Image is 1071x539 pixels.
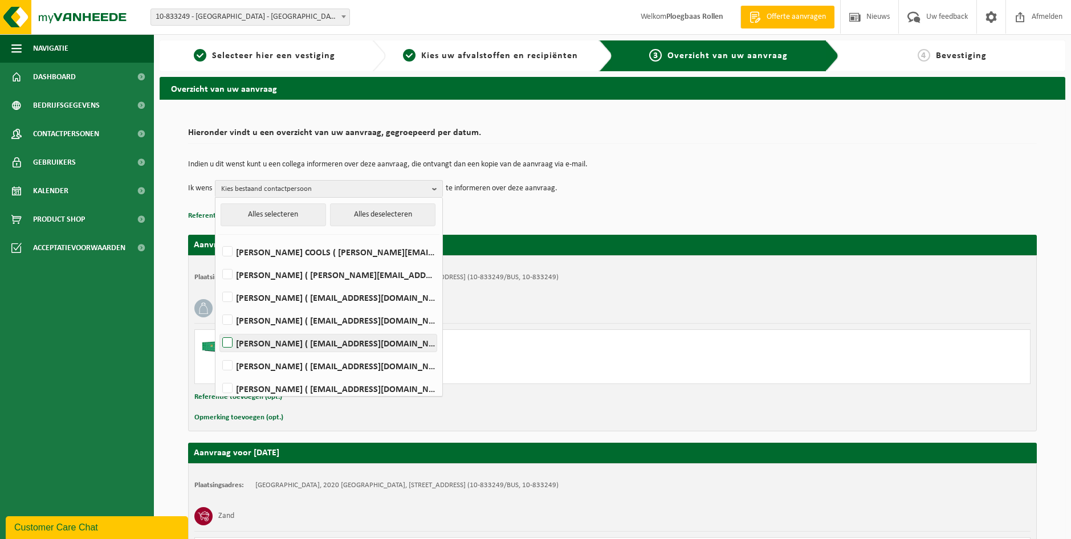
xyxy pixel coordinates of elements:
label: [PERSON_NAME] ( [EMAIL_ADDRESS][DOMAIN_NAME] ) [220,380,437,397]
label: [PERSON_NAME] ( [EMAIL_ADDRESS][DOMAIN_NAME] ) [220,357,437,374]
a: 2Kies uw afvalstoffen en recipiënten [392,49,589,63]
p: te informeren over deze aanvraag. [446,180,557,197]
span: Bevestiging [936,51,987,60]
td: [GEOGRAPHIC_DATA], 2020 [GEOGRAPHIC_DATA], [STREET_ADDRESS] (10-833249/BUS, 10-833249) [255,481,559,490]
span: Kies bestaand contactpersoon [221,181,427,198]
span: Dashboard [33,63,76,91]
label: [PERSON_NAME] COOLS ( [PERSON_NAME][EMAIL_ADDRESS][DOMAIN_NAME] ) [220,243,437,260]
strong: Plaatsingsadres: [194,273,244,281]
button: Alles selecteren [221,203,326,226]
span: Contactpersonen [33,120,99,148]
span: 3 [649,49,662,62]
span: Product Shop [33,205,85,234]
span: 1 [194,49,206,62]
button: Referentie toevoegen (opt.) [194,390,282,405]
span: Offerte aanvragen [764,11,829,23]
div: Ophalen en plaatsen lege container [246,354,658,363]
button: Referentie toevoegen (opt.) [188,209,276,223]
label: [PERSON_NAME] ( [EMAIL_ADDRESS][DOMAIN_NAME] ) [220,334,437,352]
span: Gebruikers [33,148,76,177]
p: Ik wens [188,180,212,197]
span: 10-833249 - IKO NV MILIEUSTRAAT FABRIEK - ANTWERPEN [150,9,350,26]
span: 4 [918,49,930,62]
span: Kies uw afvalstoffen en recipiënten [421,51,578,60]
p: Indien u dit wenst kunt u een collega informeren over deze aanvraag, die ontvangt dan een kopie v... [188,161,1037,169]
a: 1Selecteer hier een vestiging [165,49,363,63]
label: [PERSON_NAME] ( [PERSON_NAME][EMAIL_ADDRESS][DOMAIN_NAME] ) [220,266,437,283]
button: Opmerking toevoegen (opt.) [194,410,283,425]
strong: Plaatsingsadres: [194,481,244,489]
button: Alles deselecteren [330,203,435,226]
label: [PERSON_NAME] ( [EMAIL_ADDRESS][DOMAIN_NAME] ) [220,289,437,306]
strong: Aanvraag voor [DATE] [194,448,279,458]
span: Selecteer hier een vestiging [212,51,335,60]
iframe: chat widget [6,514,190,539]
h3: Zand [218,507,234,525]
span: 2 [403,49,416,62]
h2: Overzicht van uw aanvraag [160,77,1065,99]
span: Bedrijfsgegevens [33,91,100,120]
span: 10-833249 - IKO NV MILIEUSTRAAT FABRIEK - ANTWERPEN [151,9,349,25]
h2: Hieronder vindt u een overzicht van uw aanvraag, gegroepeerd per datum. [188,128,1037,144]
img: HK-XC-20-GN-00.png [201,336,235,353]
span: Overzicht van uw aanvraag [667,51,788,60]
strong: Ploegbaas Rollen [666,13,723,21]
button: Kies bestaand contactpersoon [215,180,443,197]
span: Acceptatievoorwaarden [33,234,125,262]
span: Navigatie [33,34,68,63]
strong: Aanvraag voor [DATE] [194,240,279,250]
a: Offerte aanvragen [740,6,834,28]
span: Kalender [33,177,68,205]
div: Aantal: 2 [246,369,658,378]
label: [PERSON_NAME] ( [EMAIL_ADDRESS][DOMAIN_NAME] ) [220,312,437,329]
